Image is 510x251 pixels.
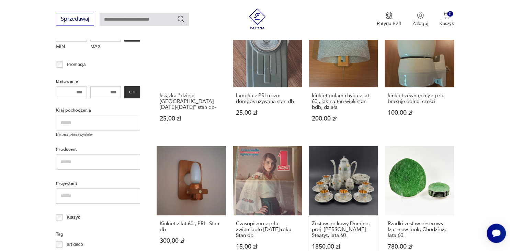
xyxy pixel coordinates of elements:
[236,221,299,238] h3: Czasopismo z prlu zwierciadło [DATE] roku. Stan db
[312,244,375,250] p: 1850,00 zł
[412,20,428,27] p: Zaloguj
[56,17,94,22] a: Sprzedawaj
[385,18,454,135] a: kinkiet zewntęrzny z prlu brakuje dolnej częścikinkiet zewntęrzny z prlu brakuje dolnej części100...
[67,61,86,68] p: Promocja
[157,18,226,135] a: książka "dzieje Sandomierza 1918-1980" stan db-książka "dzieje [GEOGRAPHIC_DATA] [DATE]-[DATE]" s...
[124,86,140,98] button: OK
[312,221,375,238] h3: Zestaw do kawy Domino, proj. [PERSON_NAME] – Steatyt, lata 60.
[388,244,451,250] p: 780,00 zł
[388,110,451,116] p: 100,00 zł
[487,224,506,243] iframe: Smartsupp widget button
[56,132,140,138] p: Nie znaleziono wyników
[386,12,393,19] img: Ikona medalu
[56,42,87,53] label: MIN
[388,93,451,104] h3: kinkiet zewntęrzny z prlu brakuje dolnej części
[388,221,451,238] h3: Rzadki zestaw deserowy Iza - new look, Chodzież, lata 60.
[90,42,121,53] label: MAX
[377,12,401,27] a: Ikona medaluPatyna B2B
[439,20,454,27] p: Koszyk
[160,116,223,122] p: 25,00 zł
[56,13,94,25] button: Sprzedawaj
[377,12,401,27] button: Patyna B2B
[177,15,185,23] button: Szukaj
[56,230,140,238] p: Tag
[56,106,140,114] p: Kraj pochodzenia
[236,93,299,104] h3: lampka z PRLu czm domgos używana stan db-
[439,12,454,27] button: 0Koszyk
[417,12,424,19] img: Ikonka użytkownika
[247,8,268,29] img: Patyna - sklep z meblami i dekoracjami vintage
[56,146,140,153] p: Producent
[56,180,140,187] p: Projektant
[443,12,450,19] img: Ikona koszyka
[236,110,299,116] p: 25,00 zł
[377,20,401,27] p: Patyna B2B
[67,214,80,221] p: Klasyk
[160,221,223,232] h3: Kinkiet z lat 60., PRL. Stan db
[412,12,428,27] button: Zaloguj
[312,93,375,110] h3: kinkiet polam chyba z lat 60., jak na ten wiek stan bdb, działa
[67,241,83,248] p: art deco
[233,18,302,135] a: lampka z PRLu czm domgos używana stan db-lampka z PRLu czm domgos używana stan db-25,00 zł
[160,93,223,110] h3: książka "dzieje [GEOGRAPHIC_DATA] [DATE]-[DATE]" stan db-
[447,11,453,17] div: 0
[236,244,299,250] p: 15,00 zł
[56,78,140,85] p: Datowanie
[160,238,223,244] p: 300,00 zł
[309,18,378,135] a: kinkiet polam chyba z lat 60., jak na ten wiek stan bdb, działakinkiet polam chyba z lat 60., jak...
[312,116,375,122] p: 200,00 zł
